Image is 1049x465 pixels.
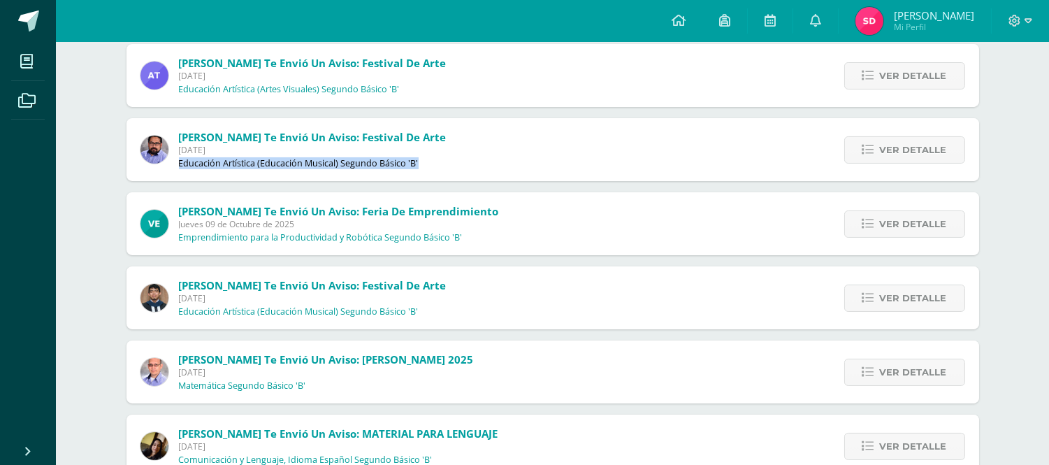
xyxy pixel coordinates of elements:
span: [DATE] [179,70,447,82]
p: Matemática Segundo Básico 'B' [179,380,306,392]
img: 1395cc2228810b8e70f48ddc66b3ae79.png [140,284,168,312]
span: Ver detalle [880,137,947,163]
span: [PERSON_NAME] te envió un aviso: [PERSON_NAME] 2025 [179,352,474,366]
span: [PERSON_NAME] te envió un aviso: Festival de Arte [179,56,447,70]
span: Ver detalle [880,434,947,459]
span: [PERSON_NAME] [894,8,974,22]
span: [PERSON_NAME] te envió un aviso: Festival de Arte [179,130,447,144]
p: Emprendimiento para la Productividad y Robótica Segundo Básico 'B' [179,232,463,243]
span: [PERSON_NAME] te envió un aviso: Feria de Emprendimiento [179,204,499,218]
span: Ver detalle [880,359,947,385]
img: fe2f5d220dae08f5bb59c8e1ae6aeac3.png [140,136,168,164]
span: [PERSON_NAME] te envió un aviso: MATERIAL PARA LENGUAJE [179,427,498,441]
img: e0d417c472ee790ef5578283e3430836.png [140,62,168,90]
span: Jueves 09 de Octubre de 2025 [179,218,499,230]
span: Ver detalle [880,285,947,311]
p: Educación Artística (Artes Visuales) Segundo Básico 'B' [179,84,400,95]
img: 636fc591f85668e7520e122fec75fd4f.png [140,358,168,386]
span: [PERSON_NAME] te envió un aviso: Festival de Arte [179,278,447,292]
img: aeabfbe216d4830361551c5f8df01f91.png [140,210,168,238]
span: [DATE] [179,366,474,378]
span: [DATE] [179,441,498,452]
span: Ver detalle [880,211,947,237]
span: [DATE] [179,144,447,156]
img: 7d59b56c52217230a910c984fa9e4d28.png [855,7,883,35]
p: Educación Artística (Educación Musical) Segundo Básico 'B' [179,306,419,317]
p: Educación Artística (Educación Musical) Segundo Básico 'B' [179,158,419,169]
span: Ver detalle [880,63,947,89]
img: fb79f5a91a3aae58e4c0de196cfe63c7.png [140,432,168,460]
span: [DATE] [179,292,447,304]
span: Mi Perfil [894,21,974,33]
